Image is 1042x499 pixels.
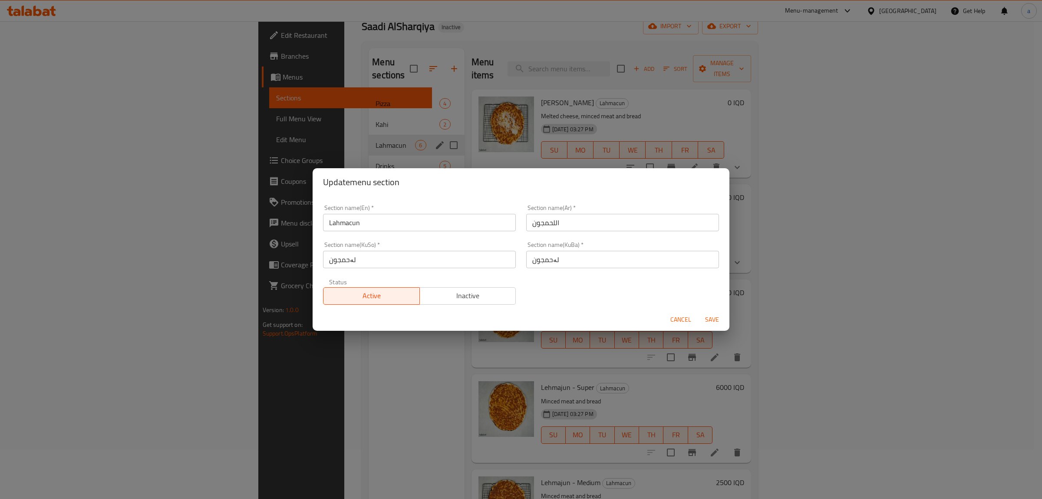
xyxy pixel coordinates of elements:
[670,314,691,325] span: Cancel
[323,251,516,268] input: Please enter section name(KuSo)
[327,289,416,302] span: Active
[323,287,420,305] button: Active
[702,314,722,325] span: Save
[698,312,726,328] button: Save
[526,251,719,268] input: Please enter section name(KuBa)
[526,214,719,231] input: Please enter section name(ar)
[323,175,719,189] h2: Update menu section
[667,312,695,328] button: Cancel
[419,287,516,305] button: Inactive
[423,289,513,302] span: Inactive
[323,214,516,231] input: Please enter section name(en)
